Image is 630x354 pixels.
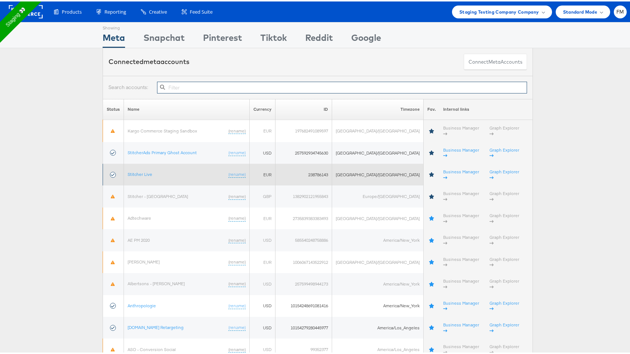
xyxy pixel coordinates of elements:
span: FM [616,8,624,13]
a: Graph Explorer [490,321,519,332]
a: (rename) [228,148,246,155]
a: Graph Explorer [490,211,519,223]
a: Business Manager [443,277,479,288]
td: [GEOGRAPHIC_DATA]/[GEOGRAPHIC_DATA] [332,118,424,141]
th: Timezone [332,98,424,118]
td: 257599498944173 [275,272,332,293]
td: 238786143 [275,162,332,184]
td: America/Los_Angeles [332,315,424,337]
a: Business Manager [443,321,479,332]
a: (rename) [228,127,246,133]
th: Name [124,98,250,118]
a: Business Manager [443,146,479,157]
a: Graph Explorer [490,233,519,244]
a: Business Manager [443,124,479,135]
a: [PERSON_NAME] [128,258,160,263]
span: Reporting [104,7,126,14]
a: (rename) [228,345,246,351]
span: Creative [149,7,167,14]
a: Graph Explorer [490,255,519,266]
td: 1382902121955843 [275,184,332,206]
td: 10154279280445977 [275,315,332,337]
td: EUR [250,206,275,228]
td: 257592934745630 [275,141,332,162]
td: [GEOGRAPHIC_DATA]/[GEOGRAPHIC_DATA] [332,250,424,272]
td: USD [250,315,275,337]
a: Business Manager [443,189,479,201]
a: Kargo Commerce Staging Sandbox [128,127,197,132]
a: Graph Explorer [490,189,519,201]
td: 1006067143522912 [275,250,332,272]
th: ID [275,98,332,118]
button: ConnectmetaAccounts [464,52,527,69]
td: 10154248691081416 [275,294,332,315]
a: Business Manager [443,342,479,354]
th: Currency [250,98,275,118]
td: EUR [250,118,275,141]
td: USD [250,272,275,293]
td: 585540248758886 [275,228,332,249]
a: (rename) [228,301,246,308]
td: USD [250,294,275,315]
td: GBP [250,184,275,206]
a: Stitcher - [GEOGRAPHIC_DATA] [128,192,188,198]
a: Graph Explorer [490,299,519,310]
td: EUR [250,162,275,184]
a: [DOMAIN_NAME] Retargeting [128,323,184,329]
th: Status [103,98,124,118]
div: Meta [103,30,125,46]
div: Reddit [305,30,333,46]
td: America/New_York [332,228,424,249]
a: Business Manager [443,299,479,310]
td: USD [250,141,275,162]
td: USD [250,228,275,249]
span: Products [62,7,82,14]
td: 2735839383383493 [275,206,332,228]
span: Staging Testing Company Company [459,7,539,14]
a: Anthropologie [128,301,156,307]
td: [GEOGRAPHIC_DATA]/[GEOGRAPHIC_DATA] [332,141,424,162]
a: Graph Explorer [490,146,519,157]
a: Albertsons - [PERSON_NAME] [128,279,185,285]
span: meta [143,56,160,64]
a: Graph Explorer [490,124,519,135]
span: meta [488,57,501,64]
a: AE PM 2020 [128,236,150,241]
a: (rename) [228,323,246,329]
a: Graph Explorer [490,342,519,354]
td: 197682491089597 [275,118,332,141]
a: Graph Explorer [490,277,519,288]
div: Pinterest [203,30,242,46]
span: Standard Mode [563,7,597,14]
a: (rename) [228,279,246,286]
a: Business Manager [443,167,479,179]
div: Snapchat [143,30,185,46]
a: Graph Explorer [490,167,519,179]
a: Business Manager [443,255,479,266]
td: America/New_York [332,272,424,293]
td: America/New_York [332,294,424,315]
a: Business Manager [443,233,479,244]
a: (rename) [228,214,246,220]
a: (rename) [228,170,246,176]
a: (rename) [228,192,246,198]
div: Tiktok [260,30,287,46]
div: Google [351,30,381,46]
td: Europe/[GEOGRAPHIC_DATA] [332,184,424,206]
a: ASO - Conversion Social [128,345,176,351]
td: [GEOGRAPHIC_DATA]/[GEOGRAPHIC_DATA] [332,206,424,228]
span: Feed Suite [190,7,213,14]
a: (rename) [228,258,246,264]
td: [GEOGRAPHIC_DATA]/[GEOGRAPHIC_DATA] [332,162,424,184]
a: Stitcher Live [128,170,152,176]
a: Business Manager [443,211,479,223]
a: StitcherAds Primary Ghost Account [128,148,197,154]
a: Adtechware [128,214,151,219]
input: Filter [157,80,527,92]
td: EUR [250,250,275,272]
div: Connected accounts [108,56,189,65]
div: Showing [103,21,125,30]
a: (rename) [228,236,246,242]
